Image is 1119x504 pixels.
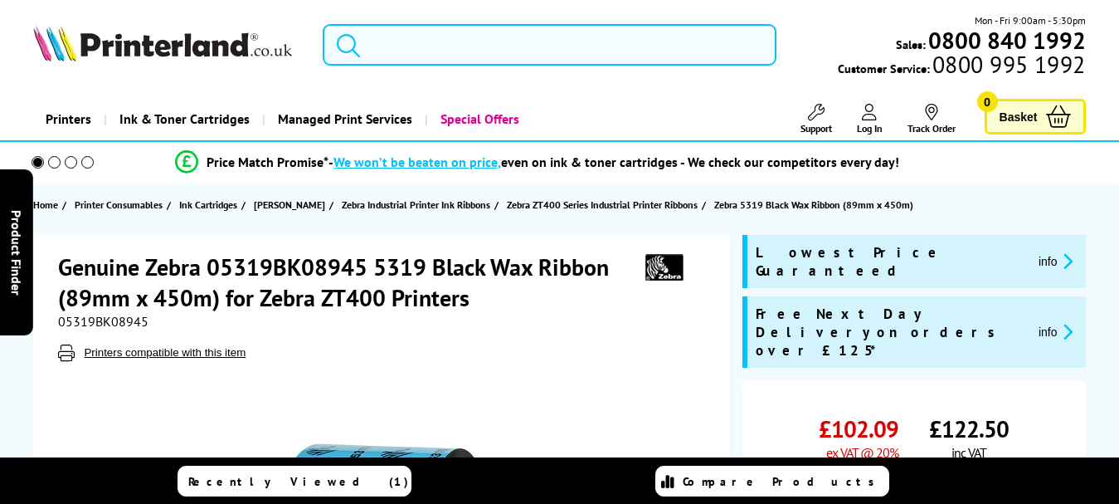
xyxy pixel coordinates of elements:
span: £102.09 [819,413,898,444]
span: Lowest Price Guaranteed [756,243,1025,280]
span: [PERSON_NAME] [254,196,325,213]
a: Zebra Industrial Printer Ink Ribbons [342,196,494,213]
span: 0800 995 1992 [930,56,1085,72]
span: We won’t be beaten on price, [333,154,501,170]
span: Basket [1000,105,1038,128]
span: Zebra ZT400 Series Industrial Printer Ribbons [507,196,698,213]
span: Ink & Toner Cartridges [119,98,250,140]
a: Special Offers [425,98,532,140]
h1: Genuine Zebra 05319BK08945 5319 Black Wax Ribbon (89mm x 450m) for Zebra ZT400 Printers [58,252,626,313]
a: Home [33,196,62,213]
span: Zebra 5319 Black Wax Ribbon (89mm x 450m) [714,196,913,213]
span: Mon - Fri 9:00am - 5:30pm [975,12,1086,28]
button: promo-description [1034,252,1078,271]
a: 0800 840 1992 [926,32,1086,48]
span: Sales: [896,37,926,52]
a: [PERSON_NAME] [254,196,329,213]
a: Zebra ZT400 Series Industrial Printer Ribbons [507,196,702,213]
span: Customer Service: [838,56,1085,76]
a: Track Order [907,104,956,135]
a: Zebra 5319 Black Wax Ribbon (89mm x 450m) [714,196,917,213]
span: Recently Viewed (1) [188,474,409,489]
span: Free Next Day Delivery on orders over £125* [756,305,1025,360]
a: Printer Consumables [75,196,167,213]
span: 05319BK08945 [58,313,148,330]
img: Zebra [626,252,703,282]
span: Home [33,196,58,213]
a: Ink & Toner Cartridges [104,98,262,140]
a: Recently Viewed (1) [178,466,411,497]
span: Printer Consumables [75,196,163,213]
a: Ink Cartridges [179,196,241,213]
a: Log In [857,104,883,135]
div: - even on ink & toner cartridges - We check our competitors every day! [328,154,899,170]
b: 0800 840 1992 [928,25,1086,56]
span: Support [800,122,832,135]
a: Printerland Logo [33,25,301,65]
span: Product Finder [8,209,25,295]
img: Printerland Logo [33,25,292,61]
span: inc VAT [951,444,986,461]
span: Price Match Promise* [207,154,328,170]
span: £122.50 [929,413,1009,444]
span: 0 [977,91,998,112]
a: Managed Print Services [262,98,425,140]
span: Zebra Industrial Printer Ink Ribbons [342,196,490,213]
a: Compare Products [655,466,889,497]
button: promo-description [1034,322,1078,341]
span: Ink Cartridges [179,196,237,213]
li: modal_Promise [8,148,1067,177]
span: Log In [857,122,883,135]
span: Compare Products [683,474,883,489]
span: ex VAT @ 20% [826,444,898,461]
a: Support [800,104,832,135]
a: Printers [33,98,104,140]
a: Basket 0 [985,99,1086,135]
button: Printers compatible with this item [79,345,251,360]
